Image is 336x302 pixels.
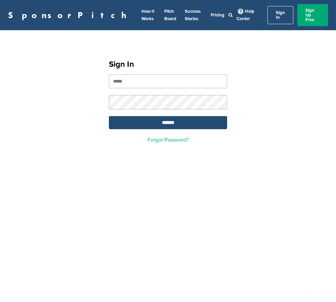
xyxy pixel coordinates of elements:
a: Success Stories [185,9,201,21]
a: Sign In [267,6,293,24]
a: Pitch Board [164,9,176,21]
a: Forgot Password? [148,137,189,143]
a: Help Center [237,7,254,23]
a: Sign Up Free [297,4,328,26]
a: How It Works [141,9,154,21]
a: Pricing [211,12,224,18]
h1: Sign In [109,58,227,70]
iframe: Button to launch messaging window [309,275,331,297]
a: SponsorPitch [8,11,131,19]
